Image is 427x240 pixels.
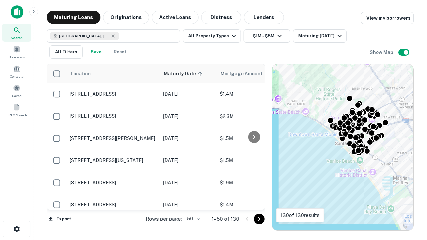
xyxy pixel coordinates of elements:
p: [DATE] [163,113,213,120]
button: Lenders [244,11,284,24]
span: Maturity Date [164,70,204,78]
th: Mortgage Amount [217,64,290,83]
span: [GEOGRAPHIC_DATA], [GEOGRAPHIC_DATA], [GEOGRAPHIC_DATA] [59,33,109,39]
div: 0 0 [272,64,413,230]
p: $1.9M [220,179,287,186]
a: Search [2,24,31,42]
span: Saved [12,93,22,98]
p: $1.4M [220,90,287,98]
p: $1.4M [220,201,287,208]
th: Maturity Date [160,64,217,83]
div: 50 [184,214,201,224]
button: [GEOGRAPHIC_DATA], [GEOGRAPHIC_DATA], [GEOGRAPHIC_DATA] [47,29,180,43]
button: $1M - $5M [244,29,290,43]
button: Maturing [DATE] [293,29,347,43]
span: Location [70,70,91,78]
button: Active Loans [152,11,198,24]
p: Rows per page: [146,215,182,223]
a: SREO Search [2,101,31,119]
button: Maturing Loans [47,11,100,24]
a: Contacts [2,62,31,80]
button: Go to next page [254,214,265,224]
button: Originations [103,11,149,24]
button: Distress [201,11,241,24]
img: capitalize-icon.png [11,5,23,19]
p: $2.3M [220,113,287,120]
p: [STREET_ADDRESS][US_STATE] [70,157,156,163]
span: Search [11,35,23,40]
button: All Property Types [183,29,241,43]
p: [DATE] [163,90,213,98]
iframe: Chat Widget [394,187,427,219]
p: [STREET_ADDRESS][PERSON_NAME] [70,135,156,141]
a: Borrowers [2,43,31,61]
p: 130 of 130 results [281,211,320,219]
p: [STREET_ADDRESS] [70,180,156,186]
span: Borrowers [9,54,25,60]
h6: Show Map [370,49,394,56]
p: $1.5M [220,157,287,164]
button: Export [47,214,73,224]
p: [DATE] [163,179,213,186]
span: SREO Search [6,112,27,118]
a: View my borrowers [361,12,414,24]
p: $1.5M [220,135,287,142]
a: Saved [2,82,31,100]
span: Mortgage Amount [221,70,271,78]
p: [DATE] [163,201,213,208]
p: [STREET_ADDRESS] [70,202,156,208]
p: 1–50 of 130 [212,215,239,223]
button: All Filters [49,45,83,59]
button: Save your search to get updates of matches that match your search criteria. [85,45,107,59]
p: [STREET_ADDRESS] [70,113,156,119]
div: Maturing [DATE] [298,32,344,40]
button: Reset [109,45,131,59]
span: Contacts [10,74,23,79]
p: [DATE] [163,135,213,142]
p: [DATE] [163,157,213,164]
th: Location [66,64,160,83]
p: [STREET_ADDRESS] [70,91,156,97]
